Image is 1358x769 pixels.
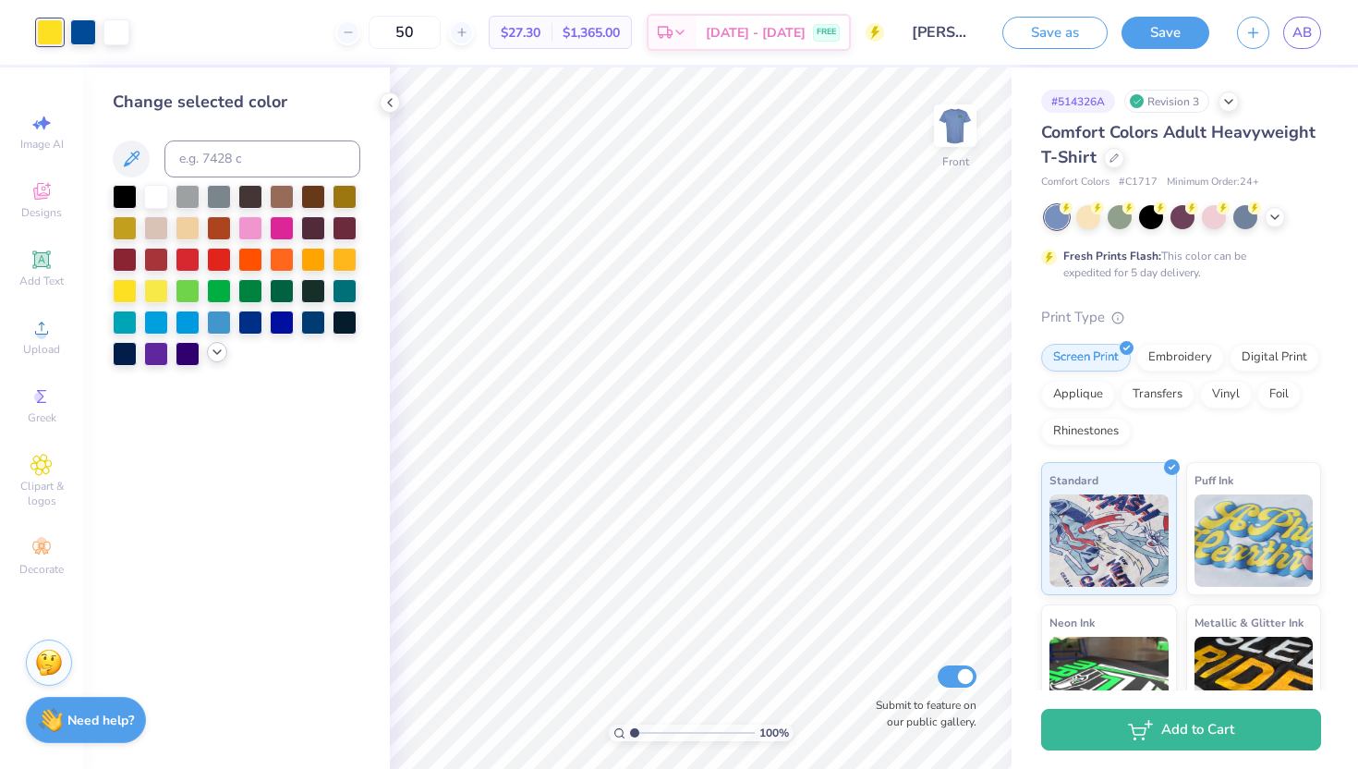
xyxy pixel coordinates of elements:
div: Revision 3 [1124,90,1209,113]
img: Neon Ink [1049,637,1169,729]
span: [DATE] - [DATE] [706,23,806,43]
img: Metallic & Glitter Ink [1194,637,1314,729]
span: Standard [1049,470,1098,490]
button: Add to Cart [1041,709,1321,751]
div: Vinyl [1200,381,1252,409]
button: Save [1122,17,1209,49]
span: Image AI [20,137,64,152]
strong: Fresh Prints Flash: [1063,249,1161,263]
div: Front [942,153,969,170]
img: Puff Ink [1194,494,1314,587]
span: $1,365.00 [563,23,620,43]
span: 100 % [759,725,789,741]
span: Designs [21,205,62,220]
input: – – [369,16,441,49]
div: Change selected color [113,90,360,115]
div: Foil [1257,381,1301,409]
span: Metallic & Glitter Ink [1194,613,1303,632]
span: Add Text [19,274,64,288]
span: Comfort Colors Adult Heavyweight T-Shirt [1041,121,1316,168]
input: e.g. 7428 c [164,140,360,177]
span: Upload [23,342,60,357]
span: Clipart & logos [9,479,74,508]
div: Transfers [1121,381,1194,409]
div: Applique [1041,381,1115,409]
span: Neon Ink [1049,613,1095,632]
a: AB [1283,17,1321,49]
span: Decorate [19,562,64,577]
div: This color can be expedited for 5 day delivery. [1063,248,1291,281]
span: FREE [817,26,836,39]
span: Minimum Order: 24 + [1167,175,1259,190]
span: AB [1292,22,1312,43]
button: Save as [1002,17,1108,49]
div: # 514326A [1041,90,1115,113]
label: Submit to feature on our public gallery. [866,697,976,730]
span: # C1717 [1119,175,1158,190]
div: Print Type [1041,307,1321,328]
span: Comfort Colors [1041,175,1109,190]
strong: Need help? [67,712,134,729]
div: Rhinestones [1041,418,1131,446]
div: Embroidery [1136,344,1224,372]
span: Greek [28,410,56,425]
span: Puff Ink [1194,470,1233,490]
span: $27.30 [501,23,540,43]
div: Digital Print [1230,344,1319,372]
img: Front [937,107,974,144]
input: Untitled Design [898,14,988,51]
div: Screen Print [1041,344,1131,372]
img: Standard [1049,494,1169,587]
